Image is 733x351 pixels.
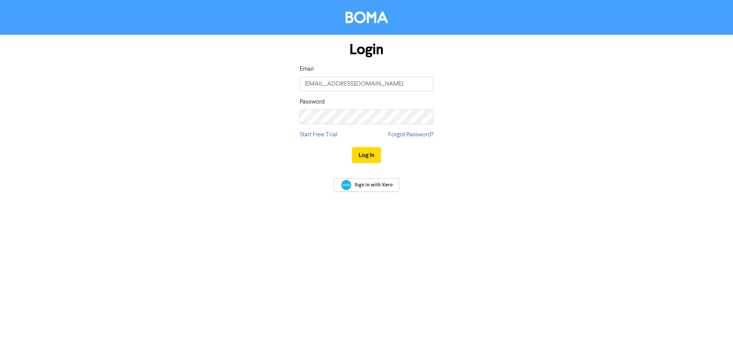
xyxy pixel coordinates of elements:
[300,41,433,58] h1: Login
[352,147,381,163] button: Log In
[388,130,433,139] a: Forgot Password?
[334,178,399,192] a: Sign In with Xero
[355,181,393,188] span: Sign In with Xero
[346,11,388,23] img: BOMA Logo
[300,97,325,107] label: Password
[341,180,351,190] img: Xero logo
[300,130,337,139] a: Start Free Trial
[300,65,314,74] label: Email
